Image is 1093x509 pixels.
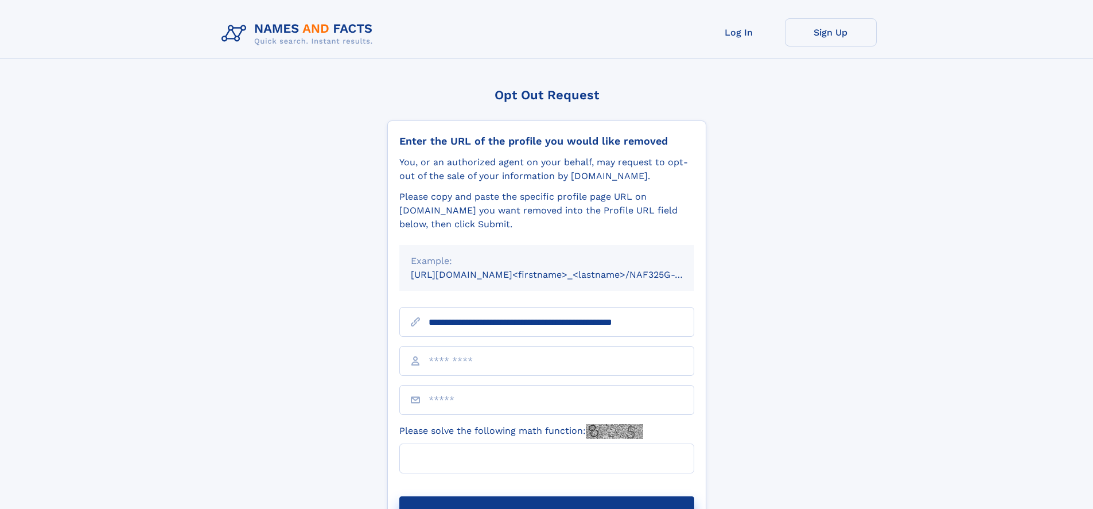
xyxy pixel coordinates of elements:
[785,18,877,46] a: Sign Up
[411,254,683,268] div: Example:
[411,269,716,280] small: [URL][DOMAIN_NAME]<firstname>_<lastname>/NAF325G-xxxxxxxx
[693,18,785,46] a: Log In
[399,135,694,147] div: Enter the URL of the profile you would like removed
[387,88,706,102] div: Opt Out Request
[399,190,694,231] div: Please copy and paste the specific profile page URL on [DOMAIN_NAME] you want removed into the Pr...
[217,18,382,49] img: Logo Names and Facts
[399,424,643,439] label: Please solve the following math function:
[399,156,694,183] div: You, or an authorized agent on your behalf, may request to opt-out of the sale of your informatio...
